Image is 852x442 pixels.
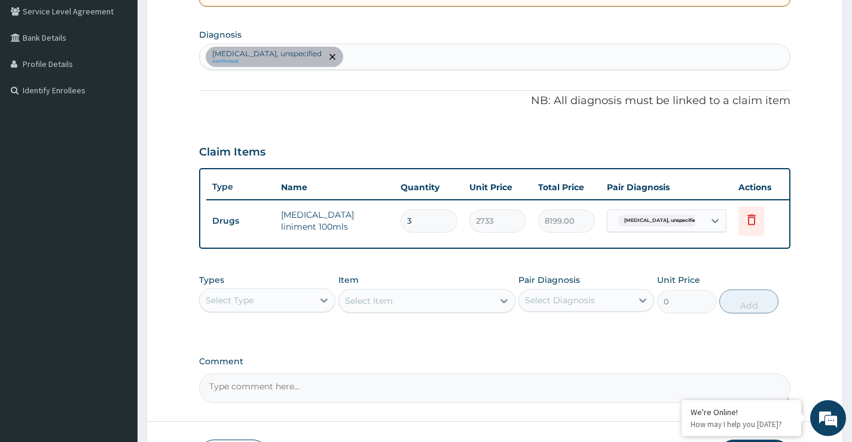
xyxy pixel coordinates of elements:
[62,67,201,83] div: Chat with us now
[206,210,275,232] td: Drugs
[518,274,580,286] label: Pair Diagnosis
[199,275,224,285] label: Types
[275,175,395,199] th: Name
[196,6,225,35] div: Minimize live chat window
[691,419,792,429] p: How may I help you today?
[463,175,532,199] th: Unit Price
[22,60,48,90] img: d_794563401_company_1708531726252_794563401
[525,294,595,306] div: Select Diagnosis
[275,203,395,239] td: [MEDICAL_DATA] liniment 100mls
[199,356,790,367] label: Comment
[732,175,792,199] th: Actions
[618,215,705,227] span: [MEDICAL_DATA], unspecified
[206,176,275,198] th: Type
[657,274,700,286] label: Unit Price
[691,407,792,417] div: We're Online!
[199,93,790,109] p: NB: All diagnosis must be linked to a claim item
[212,59,322,65] small: confirmed
[199,29,242,41] label: Diagnosis
[601,175,732,199] th: Pair Diagnosis
[719,289,778,313] button: Add
[199,146,265,159] h3: Claim Items
[327,51,338,62] span: remove selection option
[395,175,463,199] th: Quantity
[6,306,228,347] textarea: Type your message and hit 'Enter'
[532,175,601,199] th: Total Price
[206,294,254,306] div: Select Type
[338,274,359,286] label: Item
[212,49,322,59] p: [MEDICAL_DATA], unspecified
[69,140,165,261] span: We're online!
